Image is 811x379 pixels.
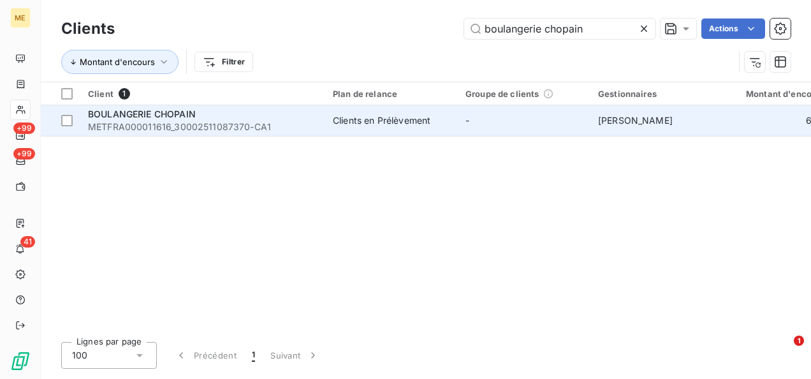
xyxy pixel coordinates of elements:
[333,89,450,99] div: Plan de relance
[794,336,804,346] span: 1
[263,342,327,369] button: Suivant
[598,115,673,126] span: [PERSON_NAME]
[20,236,35,248] span: 41
[88,89,113,99] span: Client
[167,342,244,369] button: Précédent
[119,88,130,100] span: 1
[768,336,798,366] iframe: Intercom live chat
[72,349,87,362] span: 100
[88,121,318,133] span: METFRA000011616_30002511087370-CA1
[194,52,253,72] button: Filtrer
[464,19,655,39] input: Rechercher
[61,17,115,40] h3: Clients
[465,89,539,99] span: Groupe de clients
[252,349,255,362] span: 1
[333,114,430,127] div: Clients en Prélèvement
[80,57,155,67] span: Montant d'encours
[465,115,469,126] span: -
[10,351,31,371] img: Logo LeanPay
[10,8,31,28] div: ME
[13,123,35,134] span: +99
[701,19,765,39] button: Actions
[244,342,263,369] button: 1
[598,89,715,99] div: Gestionnaires
[13,148,35,160] span: +99
[61,50,179,74] button: Montant d'encours
[88,108,196,119] span: BOULANGERIE CHOPAIN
